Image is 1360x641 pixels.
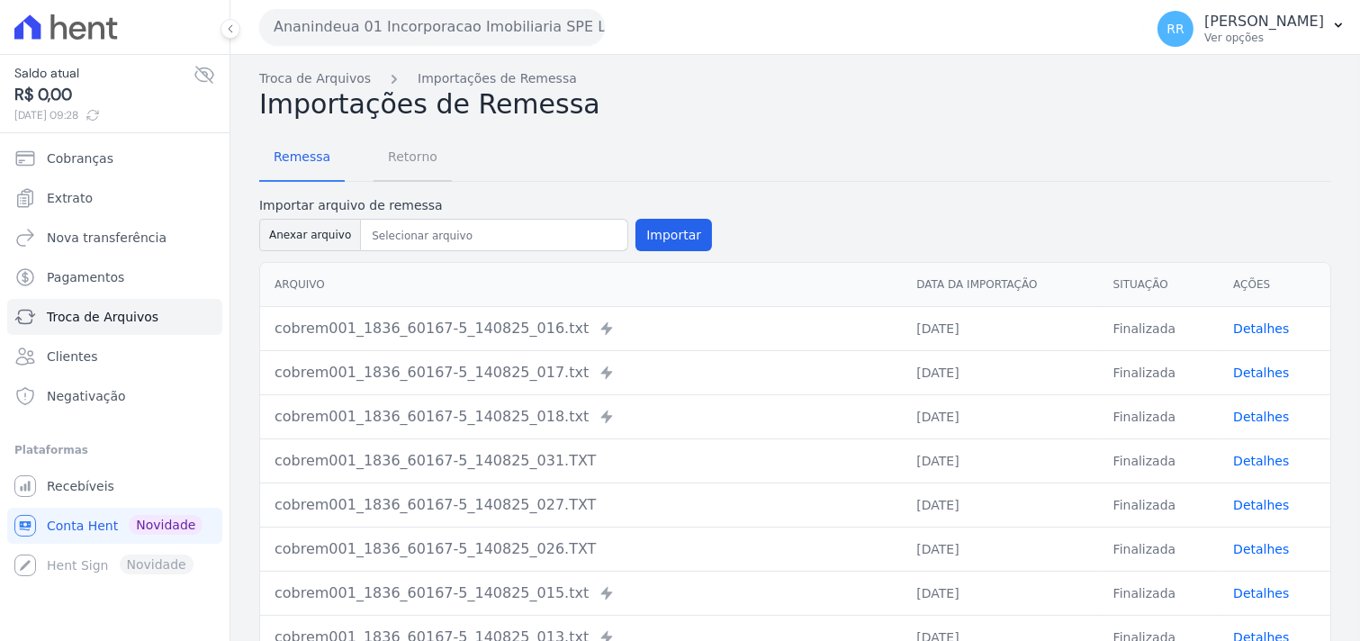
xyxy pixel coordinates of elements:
span: Conta Hent [47,517,118,535]
nav: Sidebar [14,140,215,583]
a: Troca de Arquivos [7,299,222,335]
span: Remessa [263,139,341,175]
a: Detalhes [1233,454,1289,468]
a: Detalhes [1233,366,1289,380]
td: Finalizada [1099,571,1220,615]
a: Troca de Arquivos [259,69,371,88]
td: Finalizada [1099,306,1220,350]
a: Retorno [374,135,452,182]
div: Plataformas [14,439,215,461]
th: Situação [1099,263,1220,307]
a: Detalhes [1233,542,1289,556]
a: Cobranças [7,140,222,176]
div: cobrem001_1836_60167-5_140825_017.txt [275,362,887,384]
a: Clientes [7,339,222,375]
div: cobrem001_1836_60167-5_140825_027.TXT [275,494,887,516]
td: Finalizada [1099,394,1220,438]
a: Detalhes [1233,586,1289,600]
td: Finalizada [1099,350,1220,394]
span: Extrato [47,189,93,207]
div: cobrem001_1836_60167-5_140825_016.txt [275,318,887,339]
button: Anexar arquivo [259,219,361,251]
td: Finalizada [1099,527,1220,571]
a: Negativação [7,378,222,414]
h2: Importações de Remessa [259,88,1331,121]
td: [DATE] [902,571,1098,615]
th: Arquivo [260,263,902,307]
span: Negativação [47,387,126,405]
a: Nova transferência [7,220,222,256]
span: Nova transferência [47,229,167,247]
a: Importações de Remessa [418,69,577,88]
span: R$ 0,00 [14,83,194,107]
div: cobrem001_1836_60167-5_140825_015.txt [275,582,887,604]
span: RR [1166,23,1184,35]
button: Importar [635,219,712,251]
p: Ver opções [1204,31,1324,45]
span: Saldo atual [14,64,194,83]
td: [DATE] [902,527,1098,571]
td: Finalizada [1099,483,1220,527]
th: Ações [1219,263,1330,307]
nav: Breadcrumb [259,69,1331,88]
div: cobrem001_1836_60167-5_140825_018.txt [275,406,887,428]
input: Selecionar arquivo [365,225,624,247]
div: cobrem001_1836_60167-5_140825_026.TXT [275,538,887,560]
span: Troca de Arquivos [47,308,158,326]
td: [DATE] [902,306,1098,350]
div: cobrem001_1836_60167-5_140825_031.TXT [275,450,887,472]
span: Retorno [377,139,448,175]
a: Detalhes [1233,498,1289,512]
td: Finalizada [1099,438,1220,483]
a: Pagamentos [7,259,222,295]
a: Remessa [259,135,345,182]
span: Cobranças [47,149,113,167]
td: [DATE] [902,438,1098,483]
span: Clientes [47,348,97,366]
span: Recebíveis [47,477,114,495]
p: [PERSON_NAME] [1204,13,1324,31]
a: Conta Hent Novidade [7,508,222,544]
td: [DATE] [902,394,1098,438]
span: Novidade [129,515,203,535]
button: RR [PERSON_NAME] Ver opções [1143,4,1360,54]
label: Importar arquivo de remessa [259,196,712,215]
th: Data da Importação [902,263,1098,307]
a: Detalhes [1233,321,1289,336]
span: Pagamentos [47,268,124,286]
span: [DATE] 09:28 [14,107,194,123]
button: Ananindeua 01 Incorporacao Imobiliaria SPE LTDA [259,9,605,45]
td: [DATE] [902,350,1098,394]
a: Detalhes [1233,410,1289,424]
a: Extrato [7,180,222,216]
td: [DATE] [902,483,1098,527]
a: Recebíveis [7,468,222,504]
